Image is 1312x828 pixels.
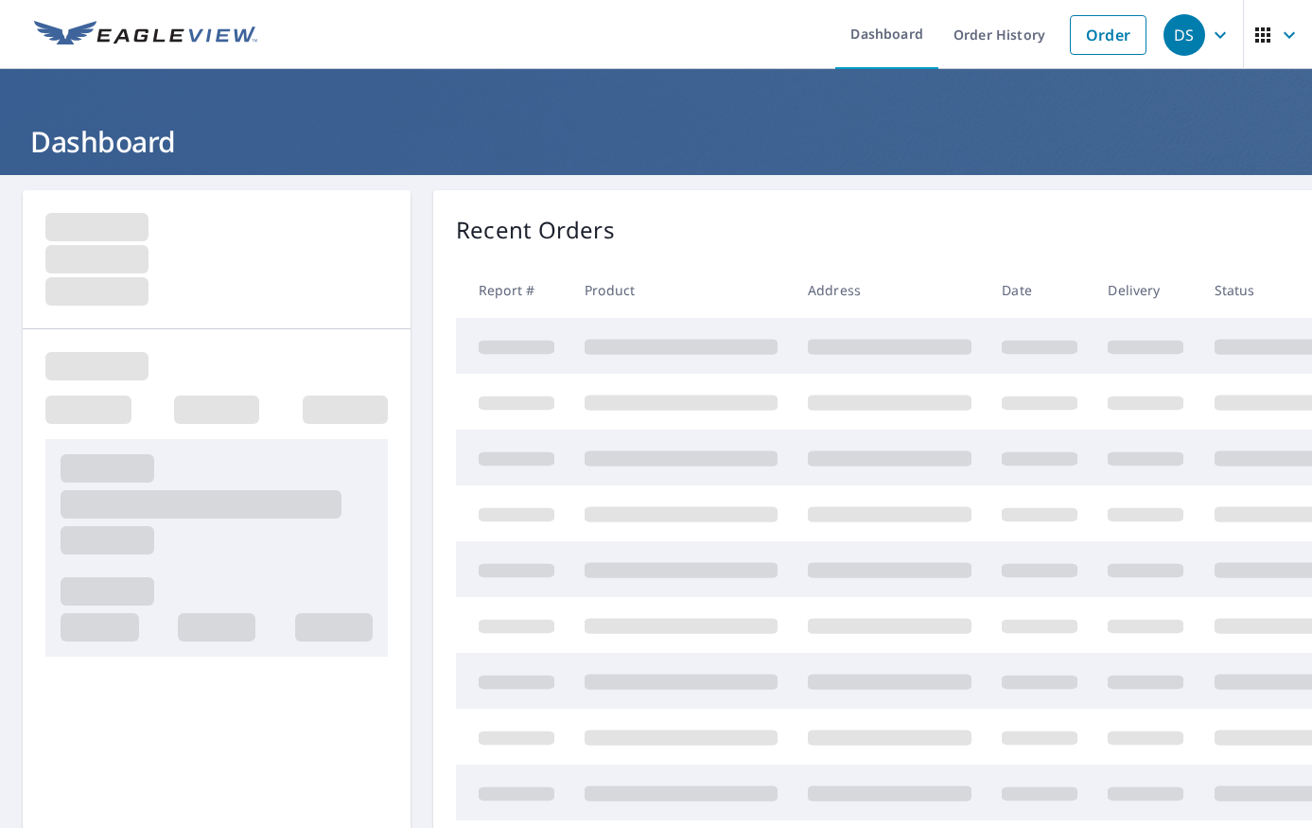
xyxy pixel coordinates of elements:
th: Date [987,262,1093,318]
th: Address [793,262,987,318]
th: Report # [456,262,569,318]
h1: Dashboard [23,122,1289,161]
div: DS [1163,14,1205,56]
th: Delivery [1093,262,1198,318]
th: Product [569,262,793,318]
p: Recent Orders [456,213,615,247]
a: Order [1070,15,1146,55]
img: EV Logo [34,21,257,49]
